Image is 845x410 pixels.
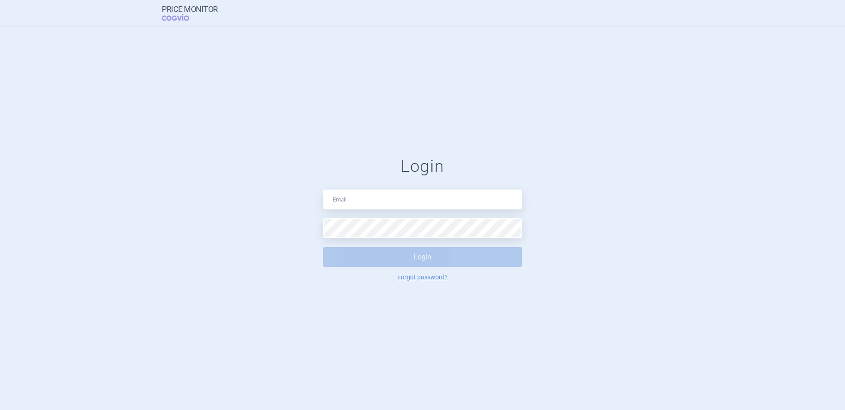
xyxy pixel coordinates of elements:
a: Price MonitorCOGVIO [162,5,218,22]
strong: Price Monitor [162,5,218,14]
button: Login [323,247,522,267]
a: Forgot password? [397,274,448,280]
input: Email [323,190,522,209]
span: COGVIO [162,14,202,21]
h1: Login [323,156,522,177]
